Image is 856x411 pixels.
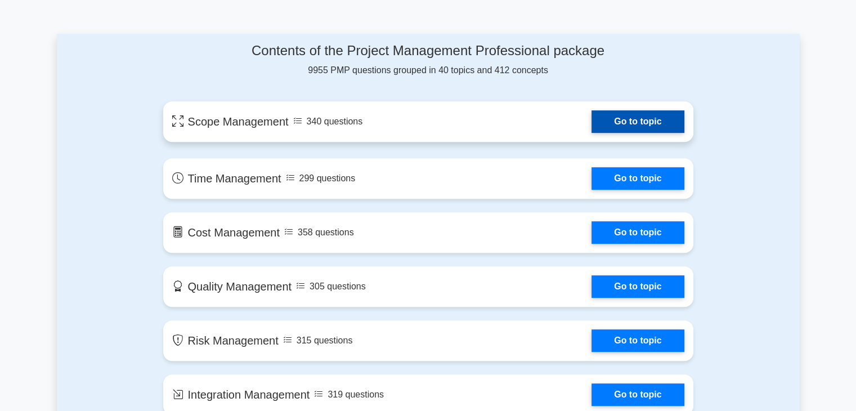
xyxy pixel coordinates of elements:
a: Go to topic [591,167,684,190]
h4: Contents of the Project Management Professional package [163,43,693,59]
a: Go to topic [591,110,684,133]
a: Go to topic [591,221,684,244]
a: Go to topic [591,275,684,298]
div: 9955 PMP questions grouped in 40 topics and 412 concepts [163,43,693,77]
a: Go to topic [591,383,684,406]
a: Go to topic [591,329,684,352]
